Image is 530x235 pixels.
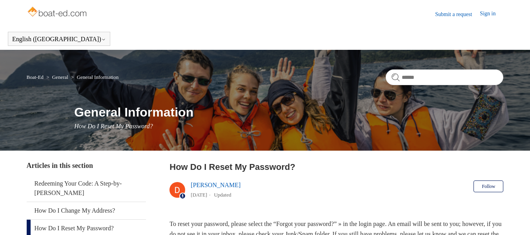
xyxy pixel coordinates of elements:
[474,180,503,192] button: Follow Article
[27,74,44,80] a: Boat-Ed
[214,192,231,198] li: Updated
[27,175,146,202] a: Redeeming Your Code: A Step-by-[PERSON_NAME]
[52,74,68,80] a: General
[191,182,240,188] a: [PERSON_NAME]
[27,162,93,169] span: Articles in this section
[74,123,153,129] span: How Do I Reset My Password?
[69,74,118,80] li: General Information
[169,160,503,173] h2: How Do I Reset My Password?
[27,74,45,80] li: Boat-Ed
[386,69,503,85] input: Search
[12,36,106,43] button: English ([GEOGRAPHIC_DATA])
[77,74,118,80] a: General Information
[191,192,207,198] time: 03/01/2024, 15:37
[435,10,480,18] a: Submit a request
[27,202,146,219] a: How Do I Change My Address?
[45,74,69,80] li: General
[480,9,503,19] a: Sign in
[74,103,503,122] h1: General Information
[27,5,89,20] img: Boat-Ed Help Center home page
